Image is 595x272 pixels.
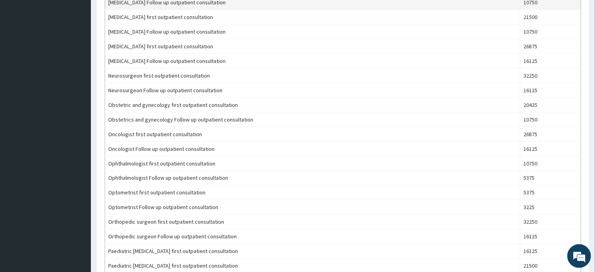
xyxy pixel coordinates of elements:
[520,112,581,127] td: 10750
[520,39,581,54] td: 26875
[105,186,520,200] td: Optometrist first outpatient consultation
[105,68,520,83] td: Neurosurgeon first outpatient consultation
[105,142,520,156] td: Oncologist Follow up outpatient consultation
[46,84,109,164] span: We're online!
[520,83,581,98] td: 16125
[105,156,520,171] td: Ophthalmologist first outpatient consultation
[520,230,581,244] td: 16125
[520,244,581,259] td: 16125
[105,171,520,186] td: Ophthalmologist Follow up outpatient consultation
[41,44,133,55] div: Chat with us now
[520,25,581,39] td: 10750
[105,127,520,142] td: Oncologist first outpatient consultation
[105,54,520,68] td: [MEDICAL_DATA] Follow up outpatient consultation
[520,186,581,200] td: 5375
[105,244,520,259] td: Paediatric [MEDICAL_DATA] first outpatient consultation
[520,68,581,83] td: 32250
[105,112,520,127] td: Obstetrics and gynecology Follow up outpatient consultation
[105,39,520,54] td: [MEDICAL_DATA] first outpatient consultation
[520,156,581,171] td: 10750
[105,200,520,215] td: Optometrist Follow up outpatient consultation
[520,200,581,215] td: 3225
[105,230,520,244] td: Orthopedic surgeon Follow up outpatient consultation
[520,127,581,142] td: 26875
[520,98,581,112] td: 20425
[520,171,581,186] td: 5375
[105,83,520,98] td: Neurosurgeon Follow up outpatient consultation
[4,185,151,213] textarea: Type your message and hit 'Enter'
[105,25,520,39] td: [MEDICAL_DATA] Follow up outpatient consultation
[105,98,520,112] td: Obstetric and gynecology first outpatient consultation
[105,10,520,25] td: [MEDICAL_DATA] first outpatient consultation
[130,4,149,23] div: Minimize live chat window
[520,142,581,156] td: 16125
[15,40,32,59] img: d_794563401_company_1708531726252_794563401
[520,215,581,230] td: 32250
[520,54,581,68] td: 16125
[520,10,581,25] td: 21500
[105,215,520,230] td: Orthopedic surgeon first outpatient consultation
